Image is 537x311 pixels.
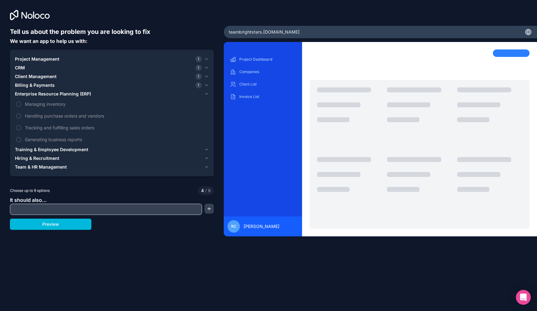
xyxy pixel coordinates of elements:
span: 1 [195,73,202,80]
button: Billing & Payments1 [15,81,209,90]
span: 4 [201,188,204,194]
button: Project Management1 [15,55,209,63]
span: 1 [195,56,202,62]
span: Team & HR Management [15,164,67,170]
span: RC [231,224,236,229]
button: Managing inventory [16,102,21,107]
button: Preview [10,219,91,230]
button: CRM1 [15,63,209,72]
div: Open Intercom Messenger [516,290,531,305]
button: Handling purchase orders and vendors [16,114,21,118]
p: Project Dashboard [239,57,296,62]
p: Client List [239,82,296,87]
span: Billing & Payments [15,82,55,88]
h6: Tell us about the problem you are looking to fix [10,27,214,36]
div: scrollable content [229,54,297,211]
span: Training & Employee Development [15,146,88,153]
span: / [205,188,207,193]
span: CRM [15,65,25,71]
span: Managing inventory [25,101,208,107]
span: 9 [204,188,211,194]
span: Enterprise Resource Planning (ERP) [15,91,91,97]
span: Handling purchase orders and vendors [25,113,208,119]
button: Hiring & Recruitment [15,154,209,163]
span: teambrightstars .[DOMAIN_NAME] [229,29,300,35]
span: We want an app to help us with: [10,38,87,44]
span: 1 [195,65,202,71]
span: Client Management [15,73,57,80]
button: Tracking and fulfilling sales orders [16,125,21,130]
p: Companies [239,69,296,74]
button: Client Management1 [15,72,209,81]
p: Invoice List [239,94,296,99]
button: Enterprise Resource Planning (ERP) [15,90,209,98]
button: Generating business reports [16,137,21,142]
span: Project Management [15,56,59,62]
span: It should also... [10,197,47,203]
span: Generating business reports [25,136,208,143]
button: Team & HR Management [15,163,209,171]
span: Tracking and fulfilling sales orders [25,124,208,131]
span: [PERSON_NAME] [244,223,279,230]
span: Hiring & Recruitment [15,155,59,161]
button: Training & Employee Development [15,145,209,154]
span: Choose up to 9 options [10,188,50,193]
div: Enterprise Resource Planning (ERP) [15,98,209,145]
span: 1 [195,82,202,88]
